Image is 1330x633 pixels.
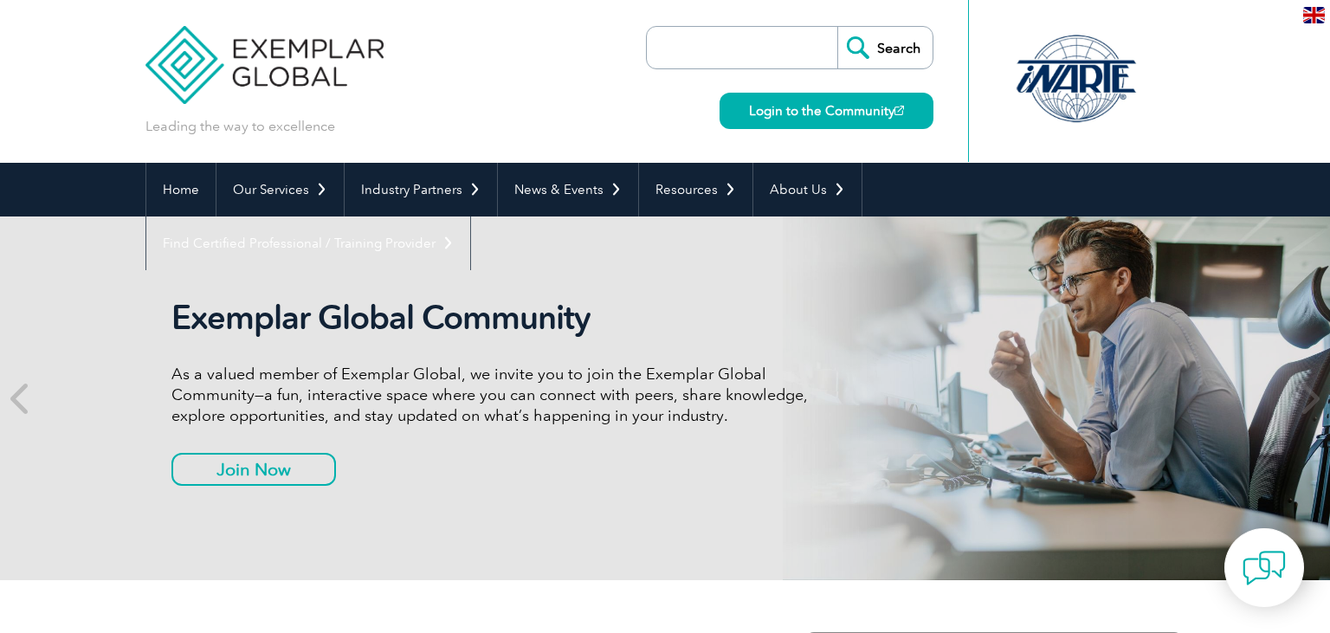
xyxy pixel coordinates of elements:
img: en [1303,7,1325,23]
p: As a valued member of Exemplar Global, we invite you to join the Exemplar Global Community—a fun,... [171,364,821,426]
a: Find Certified Professional / Training Provider [146,216,470,270]
a: Login to the Community [720,93,933,129]
a: About Us [753,163,862,216]
p: Leading the way to excellence [145,117,335,136]
h2: Exemplar Global Community [171,298,821,338]
a: Industry Partners [345,163,497,216]
input: Search [837,27,933,68]
a: Resources [639,163,752,216]
a: Join Now [171,453,336,486]
a: Home [146,163,216,216]
a: Our Services [216,163,344,216]
img: contact-chat.png [1243,546,1286,590]
img: open_square.png [894,106,904,115]
a: News & Events [498,163,638,216]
